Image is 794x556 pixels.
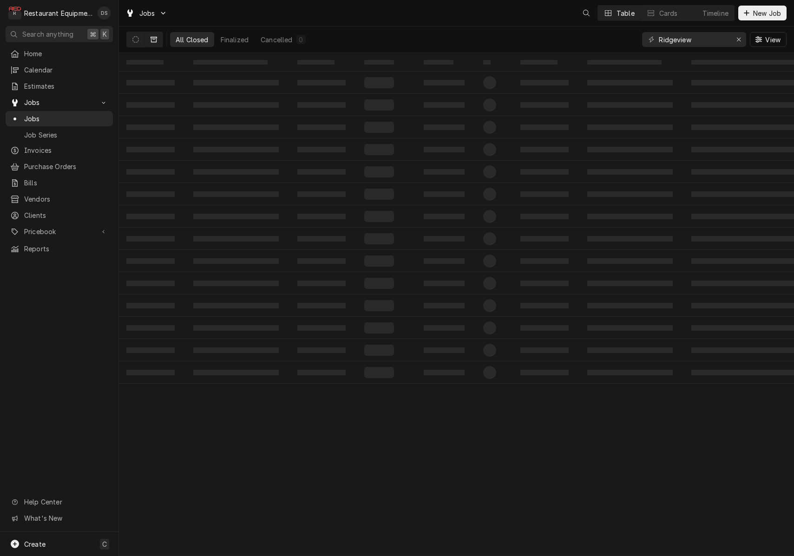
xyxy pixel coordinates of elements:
[483,321,496,334] span: ‌
[90,29,96,39] span: ⌘
[6,95,113,110] a: Go to Jobs
[122,6,171,21] a: Go to Jobs
[193,214,279,219] span: ‌
[364,189,394,200] span: ‌
[24,227,94,236] span: Pricebook
[364,322,394,334] span: ‌
[297,102,346,108] span: ‌
[98,7,111,20] div: DS
[751,8,783,18] span: New Job
[483,76,496,89] span: ‌
[483,165,496,178] span: ‌
[193,347,279,353] span: ‌
[483,143,496,156] span: ‌
[364,211,394,222] span: ‌
[6,208,113,223] a: Clients
[520,281,569,286] span: ‌
[483,98,496,111] span: ‌
[8,7,21,20] div: R
[763,35,782,45] span: View
[6,127,113,143] a: Job Series
[102,539,107,549] span: C
[587,60,662,65] span: ‌
[731,32,746,47] button: Erase input
[193,258,279,264] span: ‌
[520,236,569,242] span: ‌
[587,347,673,353] span: ‌
[424,347,465,353] span: ‌
[24,98,94,107] span: Jobs
[24,513,107,523] span: What's New
[126,60,164,65] span: ‌
[364,77,394,88] span: ‌
[587,236,673,242] span: ‌
[6,159,113,174] a: Purchase Orders
[193,124,279,130] span: ‌
[364,300,394,311] span: ‌
[297,60,335,65] span: ‌
[126,80,175,85] span: ‌
[659,8,678,18] div: Cards
[8,7,21,20] div: Restaurant Equipment Diagnostics's Avatar
[587,214,673,219] span: ‌
[6,175,113,190] a: Bills
[483,210,496,223] span: ‌
[126,347,175,353] span: ‌
[6,143,113,158] a: Invoices
[297,147,346,152] span: ‌
[424,191,465,197] span: ‌
[298,35,304,45] div: 0
[6,241,113,256] a: Reports
[126,102,175,108] span: ‌
[424,236,465,242] span: ‌
[520,60,558,65] span: ‌
[193,60,268,65] span: ‌
[483,188,496,201] span: ‌
[424,169,465,175] span: ‌
[424,124,465,130] span: ‌
[98,7,111,20] div: Derek Stewart's Avatar
[520,325,569,331] span: ‌
[424,80,465,85] span: ‌
[587,80,673,85] span: ‌
[617,8,635,18] div: Table
[297,258,346,264] span: ‌
[587,102,673,108] span: ‌
[520,169,569,175] span: ‌
[750,32,787,47] button: View
[126,191,175,197] span: ‌
[587,169,673,175] span: ‌
[364,122,394,133] span: ‌
[364,345,394,356] span: ‌
[587,281,673,286] span: ‌
[24,210,108,220] span: Clients
[297,370,346,375] span: ‌
[587,147,673,152] span: ‌
[297,169,346,175] span: ‌
[520,80,569,85] span: ‌
[483,232,496,245] span: ‌
[126,325,175,331] span: ‌
[702,8,728,18] div: Timeline
[6,510,113,526] a: Go to What's New
[424,303,465,308] span: ‌
[297,80,346,85] span: ‌
[24,162,108,171] span: Purchase Orders
[297,303,346,308] span: ‌
[24,244,108,254] span: Reports
[24,81,108,91] span: Estimates
[6,46,113,61] a: Home
[6,224,113,239] a: Go to Pricebook
[24,8,92,18] div: Restaurant Equipment Diagnostics
[6,26,113,42] button: Search anything⌘K
[103,29,107,39] span: K
[364,278,394,289] span: ‌
[587,258,673,264] span: ‌
[126,124,175,130] span: ‌
[193,80,279,85] span: ‌
[6,62,113,78] a: Calendar
[24,194,108,204] span: Vendors
[587,303,673,308] span: ‌
[126,370,175,375] span: ‌
[24,145,108,155] span: Invoices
